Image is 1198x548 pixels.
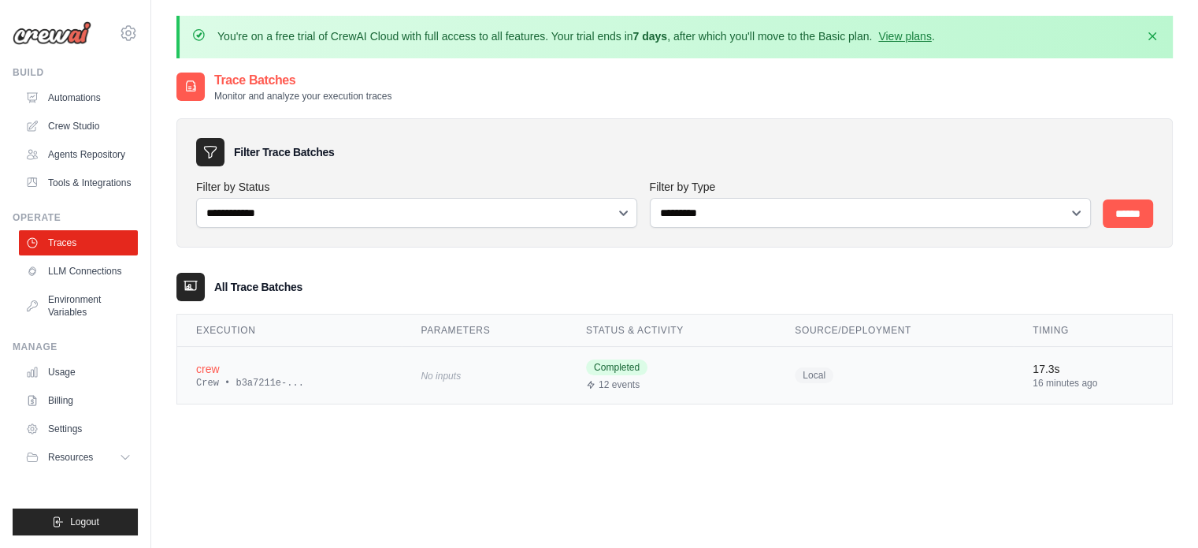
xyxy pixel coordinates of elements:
[586,360,647,375] span: Completed
[19,445,138,470] button: Resources
[1033,377,1153,390] div: 16 minutes ago
[234,144,334,160] h3: Filter Trace Batches
[13,341,138,353] div: Manage
[776,315,1014,347] th: Source/Deployment
[196,179,637,195] label: Filter by Status
[196,361,383,377] div: crew
[19,287,138,325] a: Environment Variables
[421,371,461,382] span: No inputs
[13,509,138,535] button: Logout
[19,259,138,284] a: LLM Connections
[19,416,138,442] a: Settings
[1033,361,1153,377] div: 17.3s
[13,21,91,45] img: Logo
[567,315,776,347] th: Status & Activity
[402,315,567,347] th: Parameters
[878,30,931,43] a: View plans
[599,378,640,391] span: 12 events
[19,360,138,385] a: Usage
[19,85,138,110] a: Automations
[48,451,93,464] span: Resources
[19,170,138,196] a: Tools & Integrations
[214,71,391,90] h2: Trace Batches
[650,179,1091,195] label: Filter by Type
[214,90,391,103] p: Monitor and analyze your execution traces
[19,142,138,167] a: Agents Repository
[19,114,138,139] a: Crew Studio
[70,516,99,528] span: Logout
[177,315,402,347] th: Execution
[1014,315,1172,347] th: Timing
[421,364,548,386] div: No inputs
[177,346,1172,404] tr: View details for crew execution
[632,30,667,43] strong: 7 days
[196,377,383,390] div: Crew • b3a7211e-...
[214,279,302,295] h3: All Trace Batches
[19,388,138,413] a: Billing
[19,230,138,255] a: Traces
[217,28,935,44] p: You're on a free trial of CrewAI Cloud with full access to all features. Your trial ends in , aft...
[795,367,833,383] span: Local
[13,66,138,79] div: Build
[13,211,138,224] div: Operate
